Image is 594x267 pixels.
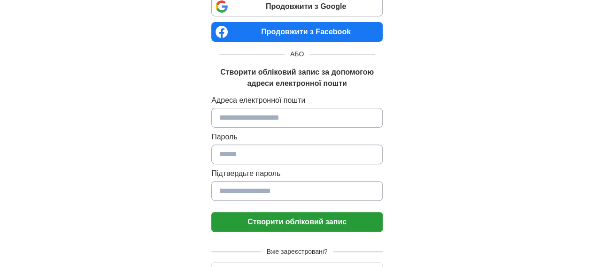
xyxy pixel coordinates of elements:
[211,22,383,42] a: Продовжити з Facebook
[267,248,328,255] font: Вже зареєстровані?
[247,218,347,226] font: Створити обліковий запис
[211,133,238,141] font: Пароль
[211,212,383,232] button: Створити обліковий запис
[261,28,351,36] font: Продовжити з Facebook
[211,96,305,104] font: Адреса електронної пошти
[220,68,374,87] font: Створити обліковий запис за допомогою адреси електронної пошти
[290,50,304,58] font: АБО
[211,169,280,177] font: Підтвердьте пароль
[266,2,346,10] font: Продовжити з Google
